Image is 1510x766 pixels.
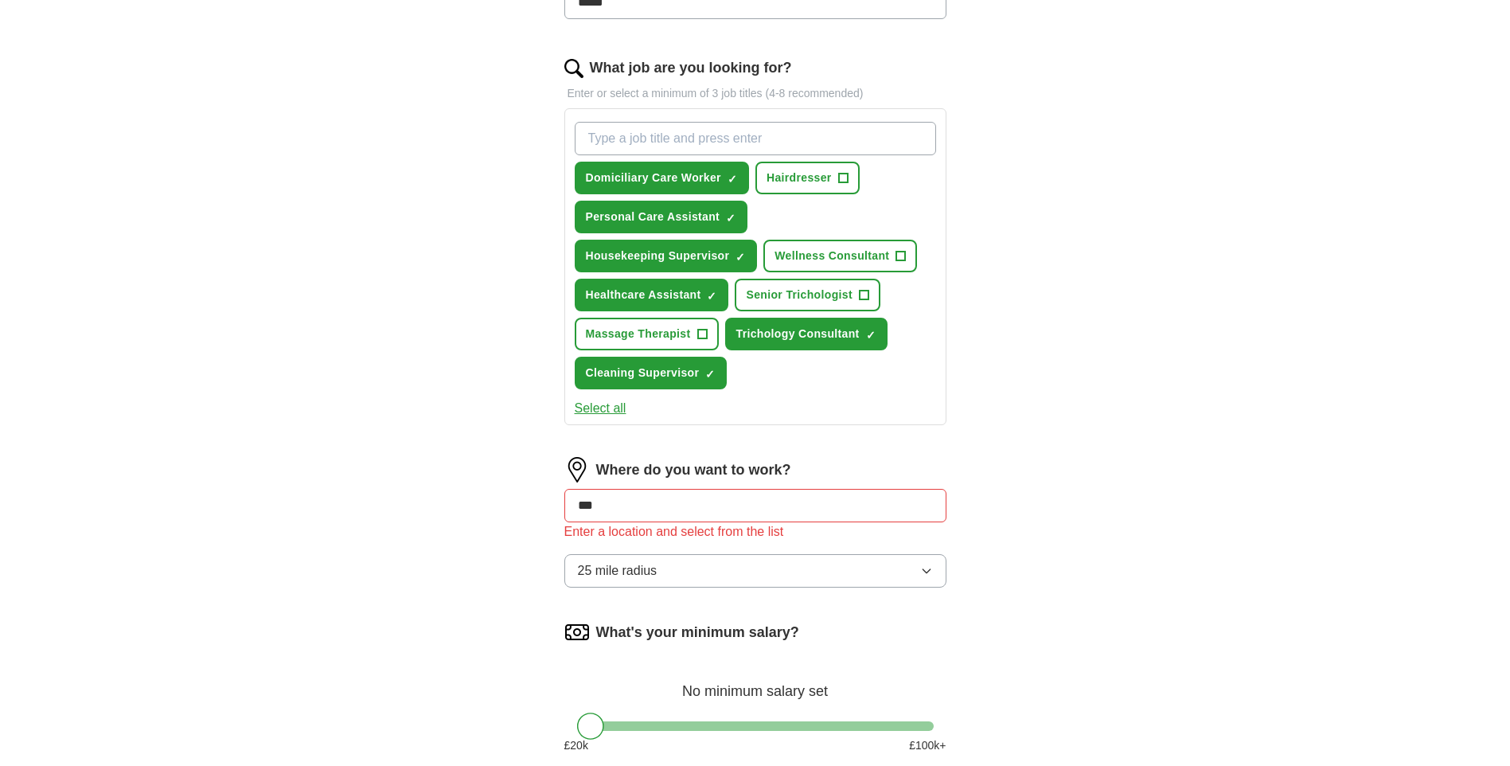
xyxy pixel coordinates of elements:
[586,209,720,225] span: Personal Care Assistant
[575,162,749,194] button: Domiciliary Care Worker✓
[586,326,691,342] span: Massage Therapist
[564,59,583,78] img: search.png
[564,457,590,483] img: location.png
[726,212,735,225] span: ✓
[575,318,719,350] button: Massage Therapist
[564,619,590,645] img: salary.png
[564,554,946,588] button: 25 mile radius
[575,279,729,311] button: Healthcare Assistant✓
[728,173,737,186] span: ✓
[586,365,700,381] span: Cleaning Supervisor
[575,399,626,418] button: Select all
[707,290,716,303] span: ✓
[705,368,715,381] span: ✓
[586,287,701,303] span: Healthcare Assistant
[736,326,860,342] span: Trichology Consultant
[575,201,748,233] button: Personal Care Assistant✓
[725,318,888,350] button: Trichology Consultant✓
[596,459,791,481] label: Where do you want to work?
[767,170,832,186] span: Hairdresser
[775,248,889,264] span: Wellness Consultant
[564,737,588,754] span: £ 20 k
[578,561,657,580] span: 25 mile radius
[564,85,946,102] p: Enter or select a minimum of 3 job titles (4-8 recommended)
[735,279,880,311] button: Senior Trichologist
[763,240,917,272] button: Wellness Consultant
[564,664,946,702] div: No minimum salary set
[755,162,860,194] button: Hairdresser
[909,737,946,754] span: £ 100 k+
[564,522,946,541] div: Enter a location and select from the list
[746,287,852,303] span: Senior Trichologist
[596,622,799,643] label: What's your minimum salary?
[735,251,745,264] span: ✓
[586,248,730,264] span: Housekeeping Supervisor
[575,240,758,272] button: Housekeeping Supervisor✓
[590,57,792,79] label: What job are you looking for?
[575,357,728,389] button: Cleaning Supervisor✓
[575,122,936,155] input: Type a job title and press enter
[586,170,721,186] span: Domiciliary Care Worker
[866,329,876,342] span: ✓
